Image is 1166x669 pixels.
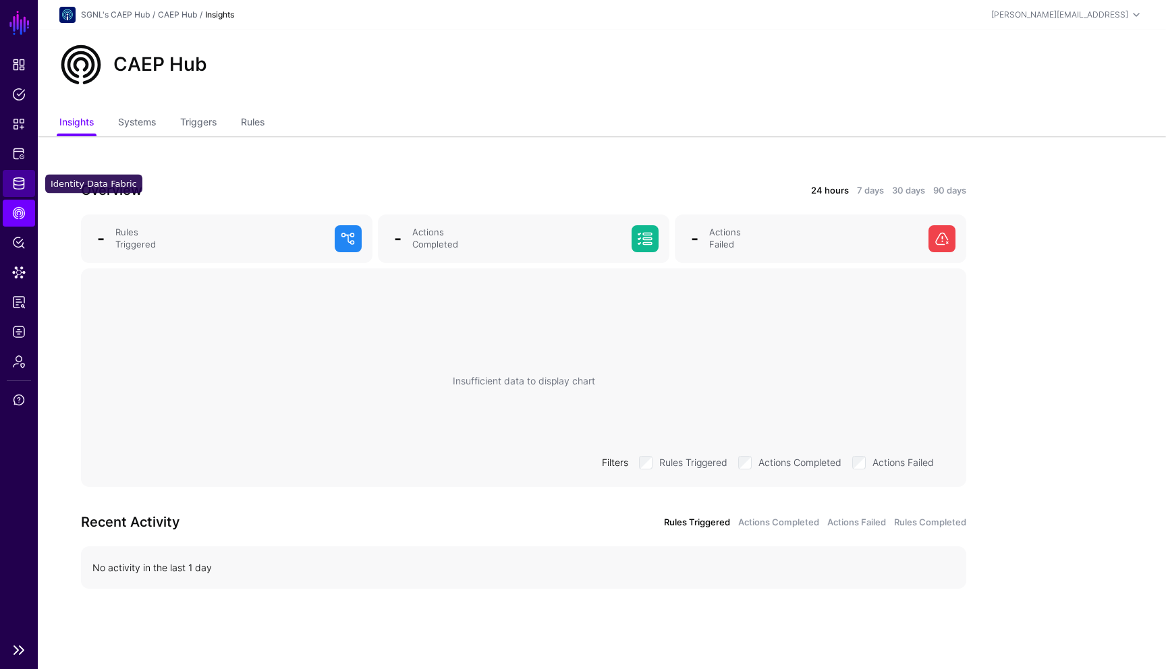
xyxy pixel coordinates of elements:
[3,289,35,316] a: Reports
[3,229,35,256] a: Policy Lens
[407,227,626,251] div: Actions Completed
[12,58,26,71] span: Dashboard
[97,229,105,248] span: -
[3,200,35,227] a: CAEP Hub
[991,9,1128,21] div: [PERSON_NAME][EMAIL_ADDRESS]
[12,147,26,161] span: Protected Systems
[894,516,966,529] a: Rules Completed
[857,184,884,198] a: 7 days
[933,184,966,198] a: 90 days
[12,266,26,279] span: Data Lens
[664,516,730,529] a: Rules Triggered
[8,8,31,38] a: SGNL
[872,453,934,469] label: Actions Failed
[12,177,26,190] span: Identity Data Fabric
[827,516,886,529] a: Actions Failed
[12,88,26,101] span: Policies
[59,7,76,23] img: svg+xml;base64,PHN2ZyB3aWR0aD0iNjQiIGhlaWdodD0iNjQiIHZpZXdCb3g9IjAgMCA2NCA2NCIgZmlsbD0ibm9uZSIgeG...
[659,453,727,469] label: Rules Triggered
[3,348,35,375] a: Admin
[118,111,156,136] a: Systems
[92,560,955,575] div: No activity in the last 1 day
[3,318,35,345] a: Logs
[12,355,26,368] span: Admin
[3,51,35,78] a: Dashboard
[113,53,207,76] h2: CAEP Hub
[197,9,205,21] div: /
[811,184,849,198] a: 24 hours
[3,140,35,167] a: Protected Systems
[110,227,329,251] div: Rules Triggered
[81,179,516,201] h3: Overview
[12,236,26,250] span: Policy Lens
[704,227,923,251] div: Actions Failed
[12,325,26,339] span: Logs
[453,374,595,388] div: Insufficient data to display chart
[12,393,26,407] span: Support
[205,9,234,20] strong: Insights
[3,81,35,108] a: Policies
[12,117,26,131] span: Snippets
[394,229,401,248] span: -
[81,511,516,533] h3: Recent Activity
[59,111,94,136] a: Insights
[738,516,819,529] a: Actions Completed
[12,206,26,220] span: CAEP Hub
[596,455,634,469] div: Filters
[691,229,698,248] span: -
[3,170,35,197] a: Identity Data Fabric
[81,9,150,20] a: SGNL's CAEP Hub
[180,111,217,136] a: Triggers
[241,111,265,136] a: Rules
[758,453,841,469] label: Actions Completed
[150,9,158,21] div: /
[3,111,35,138] a: Snippets
[12,295,26,309] span: Reports
[3,259,35,286] a: Data Lens
[158,9,197,20] a: CAEP Hub
[45,175,142,194] div: Identity Data Fabric
[892,184,925,198] a: 30 days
